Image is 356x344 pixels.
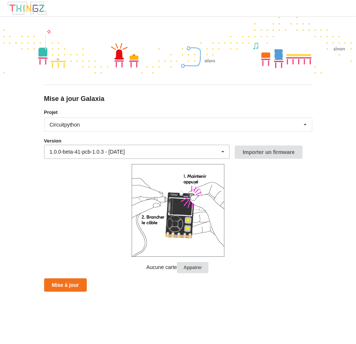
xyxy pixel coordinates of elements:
[177,262,208,273] button: Appairer
[44,278,87,292] button: Mise à jour
[44,95,312,103] div: Mise à jour Galaxia
[50,149,125,154] div: 1.0.0-beta-41-pcb-1.0.3 - [DATE]
[44,262,312,273] p: Aucune carte
[44,137,62,145] label: Version
[50,122,80,127] div: Circuitpython
[44,109,312,116] label: Projet
[235,145,302,159] button: Importer un firmware
[132,164,224,257] img: galaxia_plug.png
[7,1,47,15] img: thingz_logo.png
